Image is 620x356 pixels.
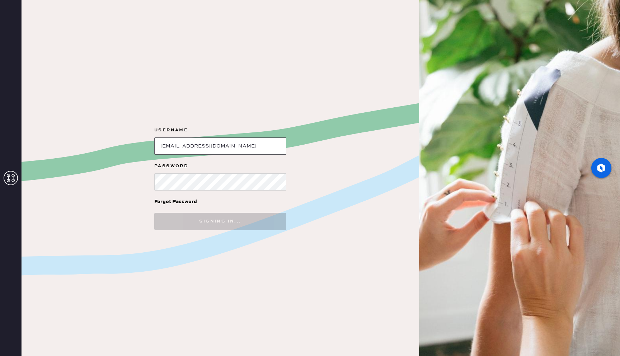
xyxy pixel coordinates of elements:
button: Signing in... [154,213,286,230]
input: e.g. john@doe.com [154,137,286,155]
label: Username [154,126,286,135]
a: Forgot Password [154,191,197,213]
label: Password [154,162,286,170]
div: Forgot Password [154,198,197,206]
